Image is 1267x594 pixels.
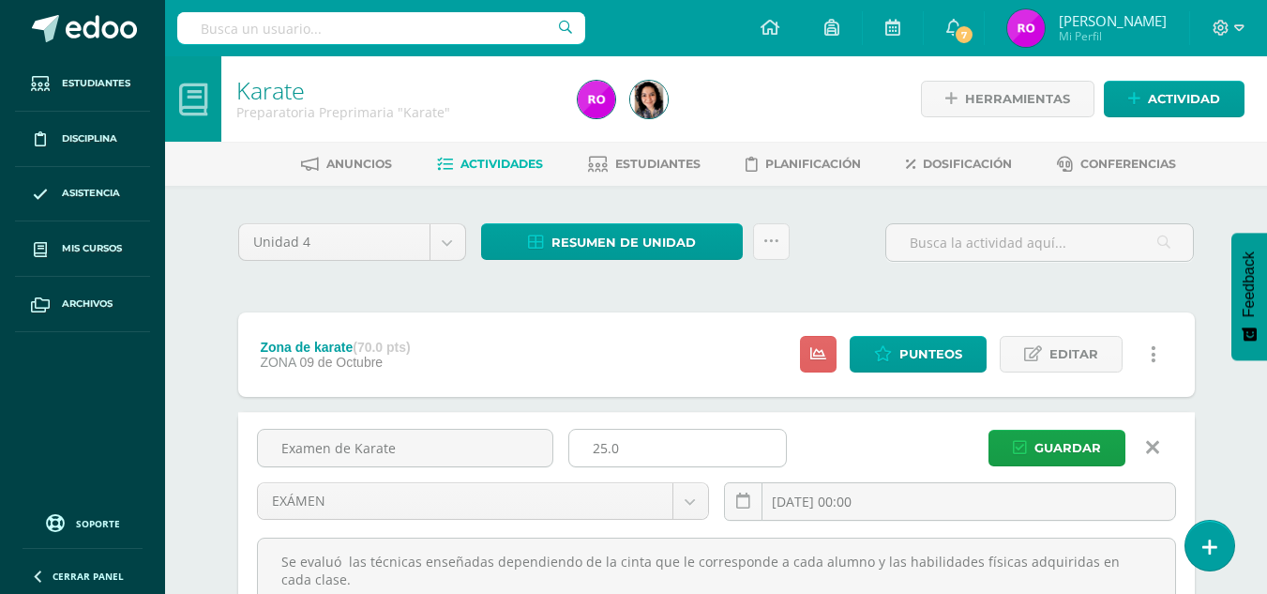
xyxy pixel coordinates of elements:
span: Cerrar panel [53,570,124,583]
span: Archivos [62,297,113,312]
a: Estudiantes [588,149,701,179]
img: 915cbe30ea53cf1f84e053356cdfa9ad.png [578,81,615,118]
span: Estudiantes [615,157,701,171]
a: Soporte [23,510,143,535]
span: Conferencias [1080,157,1176,171]
a: Disciplina [15,112,150,167]
span: 7 [954,24,974,45]
button: Guardar [988,430,1125,466]
a: Archivos [15,277,150,332]
span: Punteos [899,337,962,372]
div: Preparatoria Preprimaria 'Karate' [236,103,555,121]
span: Guardar [1034,431,1101,465]
span: Mis cursos [62,241,122,256]
img: 915cbe30ea53cf1f84e053356cdfa9ad.png [1007,9,1045,47]
input: Busca la actividad aquí... [886,224,1193,261]
a: Herramientas [921,81,1094,117]
span: Planificación [765,157,861,171]
input: Puntos máximos [569,430,786,466]
strong: (70.0 pts) [353,340,410,355]
a: Anuncios [301,149,392,179]
input: Busca un usuario... [177,12,585,44]
span: Actividad [1148,82,1220,116]
button: Feedback - Mostrar encuesta [1231,233,1267,360]
span: 09 de Octubre [299,355,383,370]
span: Editar [1049,337,1098,372]
span: Unidad 4 [253,224,415,260]
h1: Karate [236,77,555,103]
a: Mis cursos [15,221,150,277]
a: Actividades [437,149,543,179]
span: Estudiantes [62,76,130,91]
span: ZONA [260,355,295,370]
a: EXÁMEN [258,483,708,519]
div: Zona de karate [260,340,410,355]
a: Conferencias [1057,149,1176,179]
span: Anuncios [326,157,392,171]
span: Resumen de unidad [551,225,696,260]
span: Feedback [1241,251,1258,317]
span: Asistencia [62,186,120,201]
span: [PERSON_NAME] [1059,11,1167,30]
span: Herramientas [965,82,1070,116]
span: Dosificación [923,157,1012,171]
span: Disciplina [62,131,117,146]
img: 6ac9d5fbf140d359e1800776749f7b75.png [630,81,668,118]
a: Dosificación [906,149,1012,179]
a: Planificación [746,149,861,179]
a: Estudiantes [15,56,150,112]
span: EXÁMEN [272,483,658,519]
a: Unidad 4 [239,224,465,260]
span: Soporte [76,517,120,530]
a: Karate [236,74,305,106]
input: Título [258,430,552,466]
a: Punteos [850,336,987,373]
input: Fecha de entrega [725,483,1175,520]
a: Resumen de unidad [481,223,743,260]
a: Actividad [1104,81,1244,117]
span: Mi Perfil [1059,28,1167,44]
span: Actividades [460,157,543,171]
a: Asistencia [15,167,150,222]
